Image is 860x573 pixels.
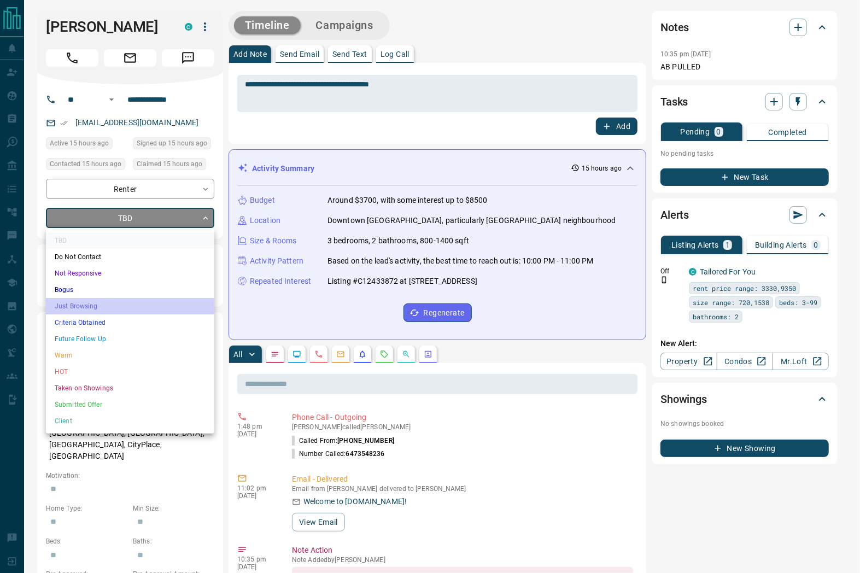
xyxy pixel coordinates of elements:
[46,364,214,380] li: HOT
[46,331,214,347] li: Future Follow Up
[46,282,214,298] li: Bogus
[46,314,214,331] li: Criteria Obtained
[46,347,214,364] li: Warm
[46,396,214,413] li: Submitted Offer
[46,298,214,314] li: Just Browsing
[46,413,214,429] li: Client
[46,249,214,265] li: Do Not Contact
[46,380,214,396] li: Taken on Showings
[46,265,214,282] li: Not Responsive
